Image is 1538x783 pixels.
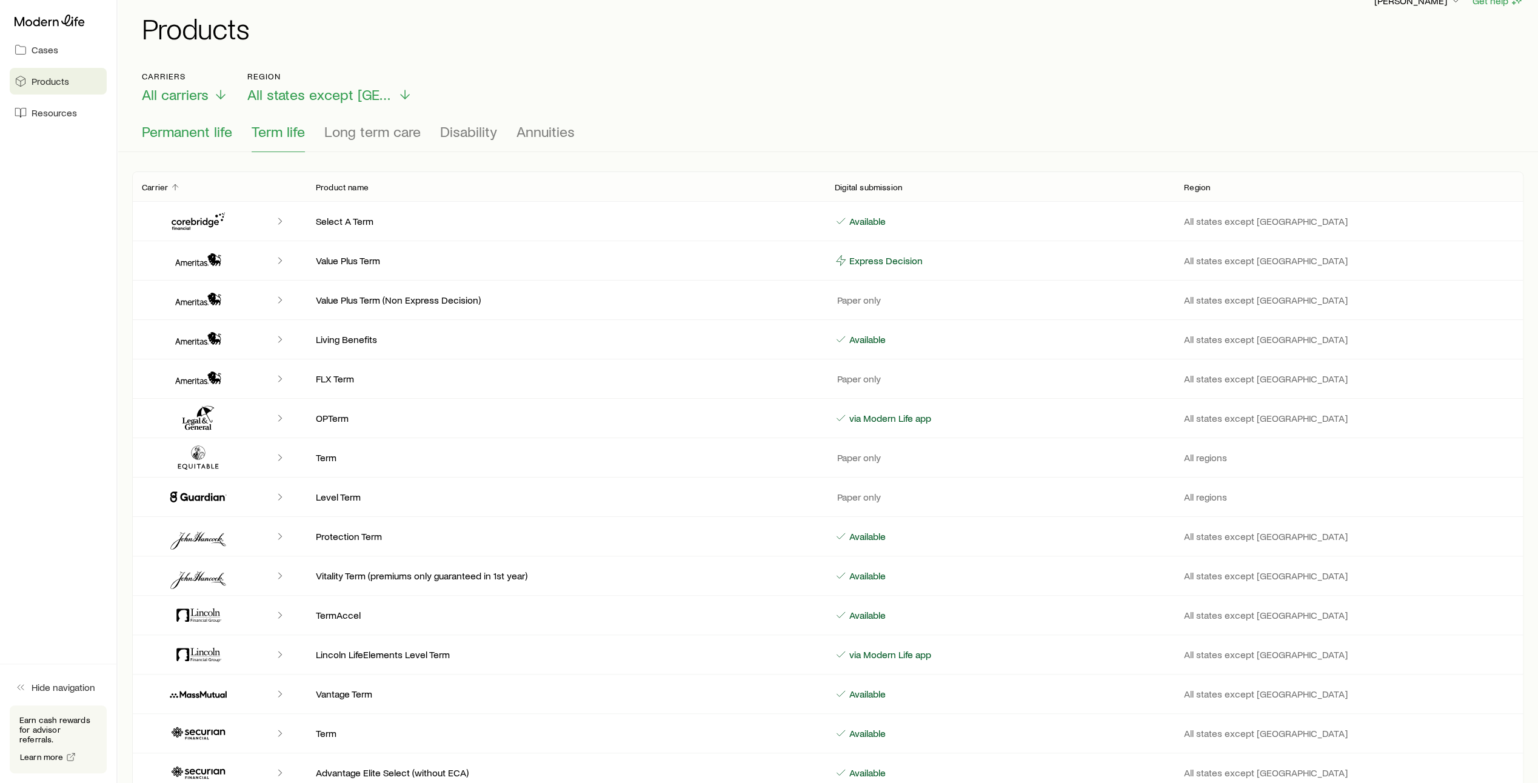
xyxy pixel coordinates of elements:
[324,123,421,140] span: Long term care
[1184,491,1514,503] p: All regions
[32,681,95,693] span: Hide navigation
[1184,767,1514,779] p: All states except [GEOGRAPHIC_DATA]
[1184,215,1514,227] p: All states except [GEOGRAPHIC_DATA]
[1184,570,1514,582] p: All states except [GEOGRAPHIC_DATA]
[440,123,497,140] span: Disability
[1184,727,1514,739] p: All states except [GEOGRAPHIC_DATA]
[316,412,815,424] p: OPTerm
[10,36,107,63] a: Cases
[316,373,815,385] p: FLX Term
[835,491,881,503] p: Paper only
[316,491,815,503] p: Level Term
[316,688,815,700] p: Vantage Term
[316,294,815,306] p: Value Plus Term (Non Express Decision)
[10,705,107,773] div: Earn cash rewards for advisor referrals.Learn more
[20,753,64,761] span: Learn more
[1184,373,1514,385] p: All states except [GEOGRAPHIC_DATA]
[247,72,412,104] button: RegionAll states except [GEOGRAPHIC_DATA]
[1184,609,1514,621] p: All states except [GEOGRAPHIC_DATA]
[252,123,305,140] span: Term life
[1184,688,1514,700] p: All states except [GEOGRAPHIC_DATA]
[247,86,393,103] span: All states except [GEOGRAPHIC_DATA]
[847,767,886,779] p: Available
[316,767,815,779] p: Advantage Elite Select (without ECA)
[847,412,931,424] p: via Modern Life app
[142,72,228,81] p: Carriers
[316,215,815,227] p: Select A Term
[847,570,886,582] p: Available
[10,68,107,95] a: Products
[847,688,886,700] p: Available
[316,182,369,192] p: Product name
[847,255,923,267] p: Express Decision
[142,72,228,104] button: CarriersAll carriers
[316,570,815,582] p: Vitality Term (premiums only guaranteed in 1st year)
[316,255,815,267] p: Value Plus Term
[1184,451,1514,464] p: All regions
[847,333,886,345] p: Available
[847,609,886,621] p: Available
[1184,255,1514,267] p: All states except [GEOGRAPHIC_DATA]
[316,609,815,621] p: TermAccel
[835,451,881,464] p: Paper only
[847,648,931,661] p: via Modern Life app
[142,86,209,103] span: All carriers
[316,530,815,542] p: Protection Term
[1184,530,1514,542] p: All states except [GEOGRAPHIC_DATA]
[32,44,58,56] span: Cases
[835,182,902,192] p: Digital submission
[1184,182,1210,192] p: Region
[1184,648,1514,661] p: All states except [GEOGRAPHIC_DATA]
[1184,412,1514,424] p: All states except [GEOGRAPHIC_DATA]
[142,13,1523,42] h1: Products
[142,123,1514,152] div: Product types
[316,727,815,739] p: Term
[142,182,168,192] p: Carrier
[10,99,107,126] a: Resources
[847,215,886,227] p: Available
[247,72,412,81] p: Region
[517,123,575,140] span: Annuities
[19,715,97,744] p: Earn cash rewards for advisor referrals.
[32,75,69,87] span: Products
[847,727,886,739] p: Available
[835,294,881,306] p: Paper only
[10,674,107,701] button: Hide navigation
[835,373,881,385] p: Paper only
[316,333,815,345] p: Living Benefits
[32,107,77,119] span: Resources
[142,123,232,140] span: Permanent life
[316,648,815,661] p: Lincoln LifeElements Level Term
[316,451,815,464] p: Term
[1184,294,1514,306] p: All states except [GEOGRAPHIC_DATA]
[847,530,886,542] p: Available
[1184,333,1514,345] p: All states except [GEOGRAPHIC_DATA]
